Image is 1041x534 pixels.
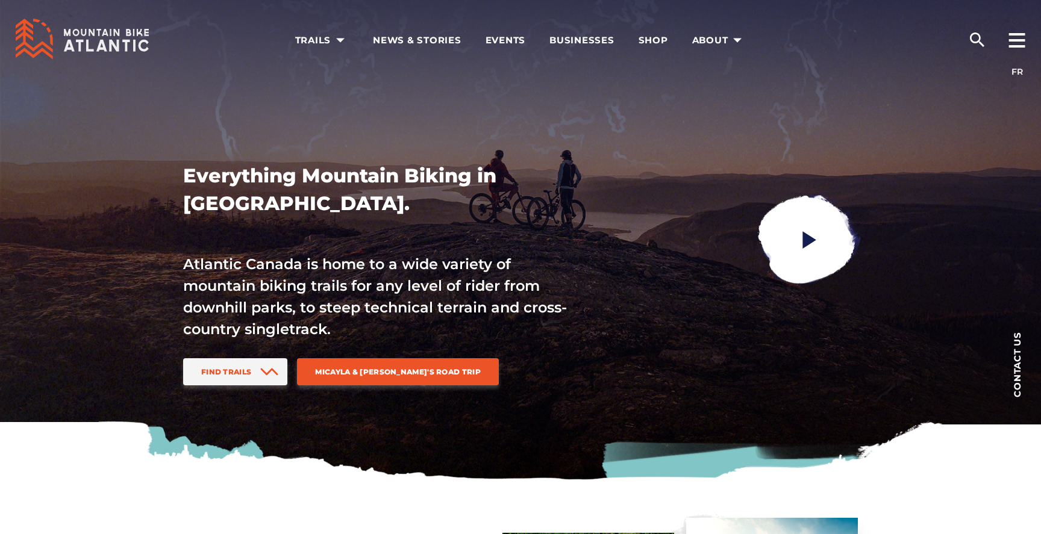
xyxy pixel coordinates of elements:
[549,34,614,46] span: Businesses
[486,34,526,46] span: Events
[799,229,821,250] ion-icon: play
[1013,332,1022,397] span: Contact us
[183,358,287,385] a: Find Trails
[183,162,569,217] h1: Everything Mountain Biking in [GEOGRAPHIC_DATA].
[729,32,746,49] ion-icon: arrow dropdown
[201,367,251,376] span: Find Trails
[295,34,349,46] span: Trails
[315,367,481,376] span: Micayla & [PERSON_NAME]'s Road Trip
[183,253,569,340] p: Atlantic Canada is home to a wide variety of mountain biking trails for any level of rider from d...
[1011,66,1023,77] a: FR
[297,358,499,385] a: Micayla & [PERSON_NAME]'s Road Trip
[993,313,1041,415] a: Contact us
[332,32,349,49] ion-icon: arrow dropdown
[692,34,746,46] span: About
[373,34,461,46] span: News & Stories
[639,34,668,46] span: Shop
[968,30,987,49] ion-icon: search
